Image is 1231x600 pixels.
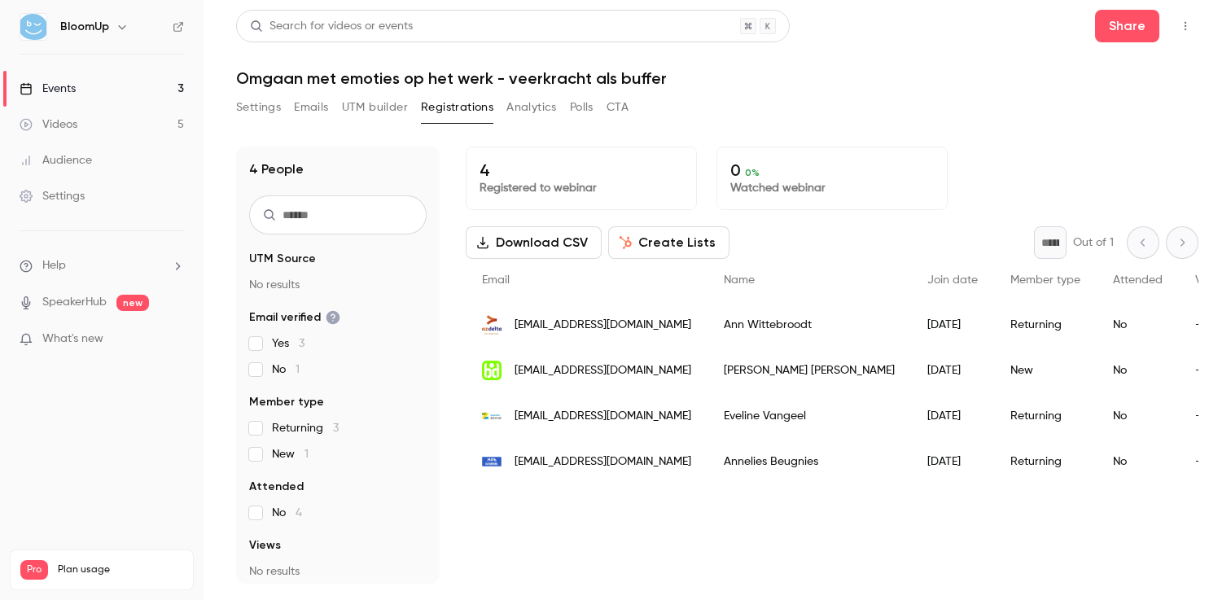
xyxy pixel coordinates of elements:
[421,94,493,120] button: Registrations
[249,479,304,495] span: Attended
[1010,274,1080,286] span: Member type
[20,152,92,169] div: Audience
[608,226,729,259] button: Create Lists
[506,94,557,120] button: Analytics
[272,420,339,436] span: Returning
[250,18,413,35] div: Search for videos or events
[911,439,994,484] div: [DATE]
[294,94,328,120] button: Emails
[116,295,149,311] span: new
[20,188,85,204] div: Settings
[249,251,316,267] span: UTM Source
[272,446,309,462] span: New
[1195,274,1225,286] span: Views
[20,116,77,133] div: Videos
[927,274,978,286] span: Join date
[249,277,427,293] p: No results
[20,257,184,274] li: help-dropdown-opener
[333,423,339,434] span: 3
[994,348,1097,393] div: New
[994,439,1097,484] div: Returning
[1095,10,1159,42] button: Share
[164,332,184,347] iframe: Noticeable Trigger
[482,274,510,286] span: Email
[304,449,309,460] span: 1
[272,335,304,352] span: Yes
[911,393,994,439] div: [DATE]
[58,563,183,576] span: Plan usage
[42,331,103,348] span: What's new
[20,560,48,580] span: Pro
[1097,439,1179,484] div: No
[42,257,66,274] span: Help
[1113,274,1163,286] span: Attended
[299,338,304,349] span: 3
[272,361,300,378] span: No
[482,361,502,380] img: blijdorp.be
[707,393,911,439] div: Eveline Vangeel
[730,180,934,196] p: Watched webinar
[607,94,629,120] button: CTA
[1097,393,1179,439] div: No
[570,94,594,120] button: Polls
[482,457,502,467] img: dekompanie.net
[20,81,76,97] div: Events
[482,315,502,335] img: azdelta.be
[707,439,911,484] div: Annelies Beugnies
[482,406,502,426] img: zemst.be
[911,302,994,348] div: [DATE]
[249,309,340,326] span: Email verified
[1073,234,1114,251] p: Out of 1
[745,167,760,178] span: 0 %
[249,563,427,580] p: No results
[466,226,602,259] button: Download CSV
[707,302,911,348] div: Ann Wittebroodt
[249,160,304,179] h1: 4 People
[296,507,302,519] span: 4
[272,505,302,521] span: No
[480,180,683,196] p: Registered to webinar
[994,393,1097,439] div: Returning
[1097,348,1179,393] div: No
[515,408,691,425] span: [EMAIL_ADDRESS][DOMAIN_NAME]
[249,394,324,410] span: Member type
[1097,302,1179,348] div: No
[911,348,994,393] div: [DATE]
[236,68,1198,88] h1: Omgaan met emoties op het werk - veerkracht als buffer
[249,537,281,554] span: Views
[994,302,1097,348] div: Returning
[707,348,911,393] div: [PERSON_NAME] [PERSON_NAME]
[60,19,109,35] h6: BloomUp
[42,294,107,311] a: SpeakerHub
[515,453,691,471] span: [EMAIL_ADDRESS][DOMAIN_NAME]
[480,160,683,180] p: 4
[515,317,691,334] span: [EMAIL_ADDRESS][DOMAIN_NAME]
[730,160,934,180] p: 0
[342,94,408,120] button: UTM builder
[296,364,300,375] span: 1
[515,362,691,379] span: [EMAIL_ADDRESS][DOMAIN_NAME]
[236,94,281,120] button: Settings
[20,14,46,40] img: BloomUp
[724,274,755,286] span: Name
